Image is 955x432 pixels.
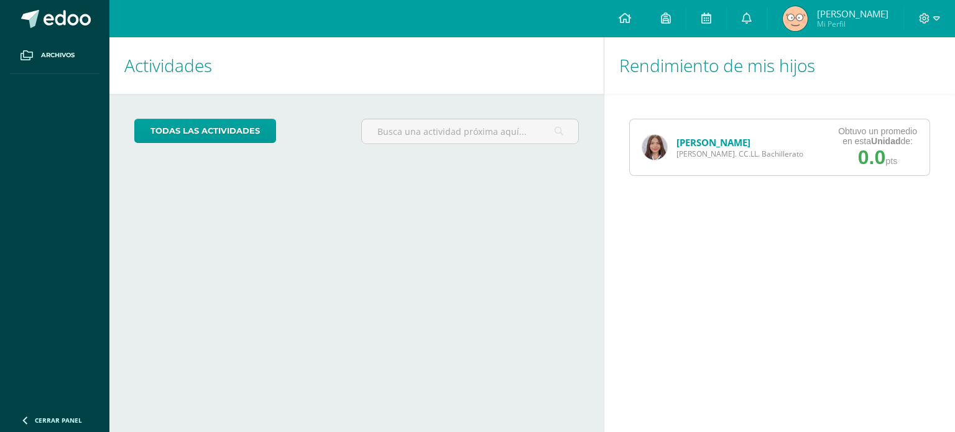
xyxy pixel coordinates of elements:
[858,146,885,168] span: 0.0
[885,156,897,166] span: pts
[871,136,900,146] strong: Unidad
[619,37,940,94] h1: Rendimiento de mis hijos
[817,7,888,20] span: [PERSON_NAME]
[35,416,82,425] span: Cerrar panel
[10,37,99,74] a: Archivos
[817,19,888,29] span: Mi Perfil
[41,50,75,60] span: Archivos
[134,119,276,143] a: todas las Actividades
[676,136,750,149] a: [PERSON_NAME]
[642,135,667,160] img: cf8975bb386e8f614675d549a3c85144.png
[362,119,578,144] input: Busca una actividad próxima aquí...
[124,37,589,94] h1: Actividades
[676,149,803,159] span: [PERSON_NAME]. CC.LL. Bachillerato
[783,6,808,31] img: 57992a7c61bfb1649b44be09b66fa118.png
[838,126,917,146] div: Obtuvo un promedio en esta de:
